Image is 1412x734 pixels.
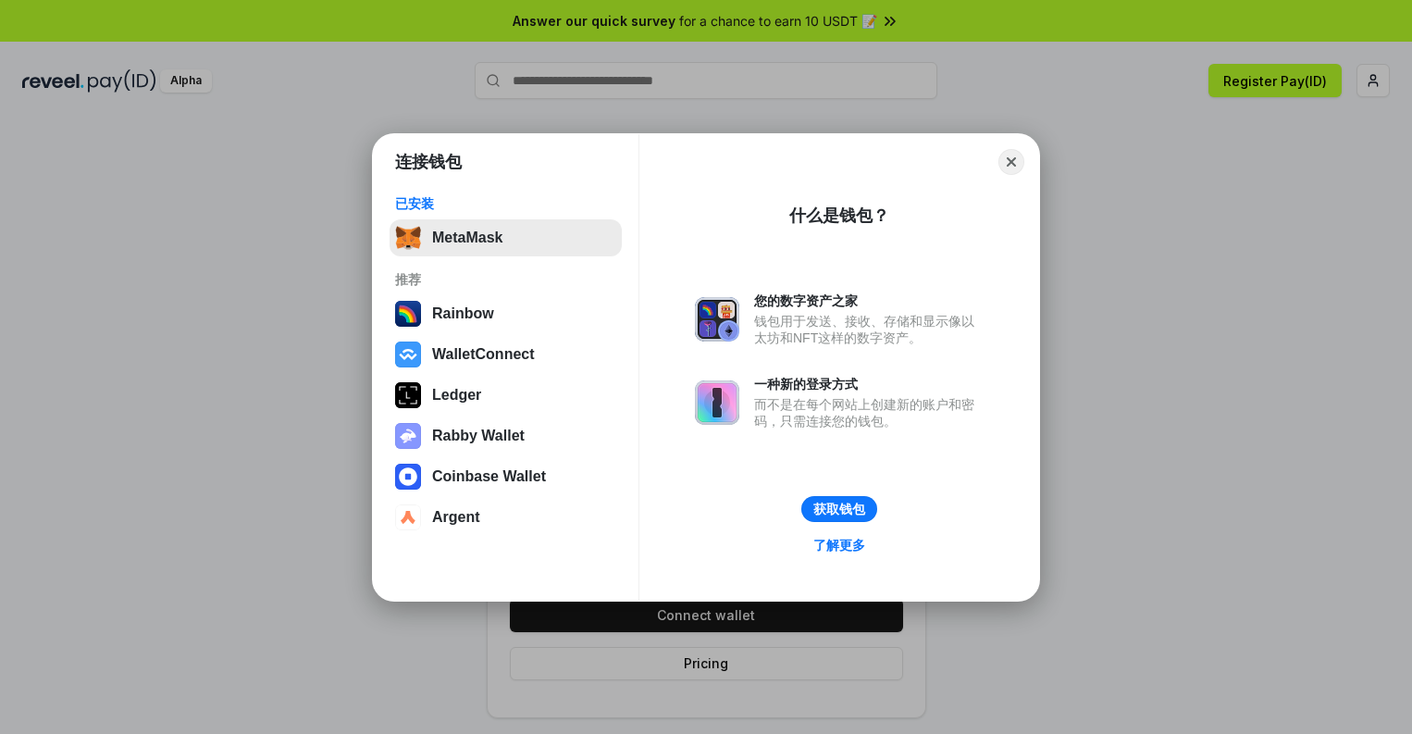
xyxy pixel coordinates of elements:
img: svg+xml,%3Csvg%20xmlns%3D%22http%3A%2F%2Fwww.w3.org%2F2000%2Fsvg%22%20fill%3D%22none%22%20viewBox... [695,380,739,425]
button: Rabby Wallet [390,417,622,454]
button: Close [998,149,1024,175]
div: 而不是在每个网站上创建新的账户和密码，只需连接您的钱包。 [754,396,984,429]
div: 一种新的登录方式 [754,376,984,392]
div: 您的数字资产之家 [754,292,984,309]
h1: 连接钱包 [395,151,462,173]
div: Rainbow [432,305,494,322]
button: Argent [390,499,622,536]
a: 了解更多 [802,533,876,557]
div: 推荐 [395,271,616,288]
button: MetaMask [390,219,622,256]
div: 获取钱包 [813,501,865,517]
div: Ledger [432,387,481,404]
div: 了解更多 [813,537,865,554]
div: Rabby Wallet [432,428,525,444]
div: Coinbase Wallet [432,468,546,485]
img: svg+xml,%3Csvg%20xmlns%3D%22http%3A%2F%2Fwww.w3.org%2F2000%2Fsvg%22%20fill%3D%22none%22%20viewBox... [395,423,421,449]
img: svg+xml,%3Csvg%20fill%3D%22none%22%20height%3D%2233%22%20viewBox%3D%220%200%2035%2033%22%20width%... [395,225,421,251]
img: svg+xml,%3Csvg%20width%3D%22120%22%20height%3D%22120%22%20viewBox%3D%220%200%20120%20120%22%20fil... [395,301,421,327]
button: Ledger [390,377,622,414]
div: 已安装 [395,195,616,212]
button: WalletConnect [390,336,622,373]
button: Rainbow [390,295,622,332]
div: WalletConnect [432,346,535,363]
img: svg+xml,%3Csvg%20xmlns%3D%22http%3A%2F%2Fwww.w3.org%2F2000%2Fsvg%22%20width%3D%2228%22%20height%3... [395,382,421,408]
div: MetaMask [432,230,502,246]
img: svg+xml,%3Csvg%20xmlns%3D%22http%3A%2F%2Fwww.w3.org%2F2000%2Fsvg%22%20fill%3D%22none%22%20viewBox... [695,297,739,342]
div: Argent [432,509,480,526]
img: svg+xml,%3Csvg%20width%3D%2228%22%20height%3D%2228%22%20viewBox%3D%220%200%2028%2028%22%20fill%3D... [395,464,421,490]
div: 钱包用于发送、接收、存储和显示像以太坊和NFT这样的数字资产。 [754,313,984,346]
button: 获取钱包 [801,496,877,522]
button: Coinbase Wallet [390,458,622,495]
img: svg+xml,%3Csvg%20width%3D%2228%22%20height%3D%2228%22%20viewBox%3D%220%200%2028%2028%22%20fill%3D... [395,342,421,367]
img: svg+xml,%3Csvg%20width%3D%2228%22%20height%3D%2228%22%20viewBox%3D%220%200%2028%2028%22%20fill%3D... [395,504,421,530]
div: 什么是钱包？ [789,205,889,227]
